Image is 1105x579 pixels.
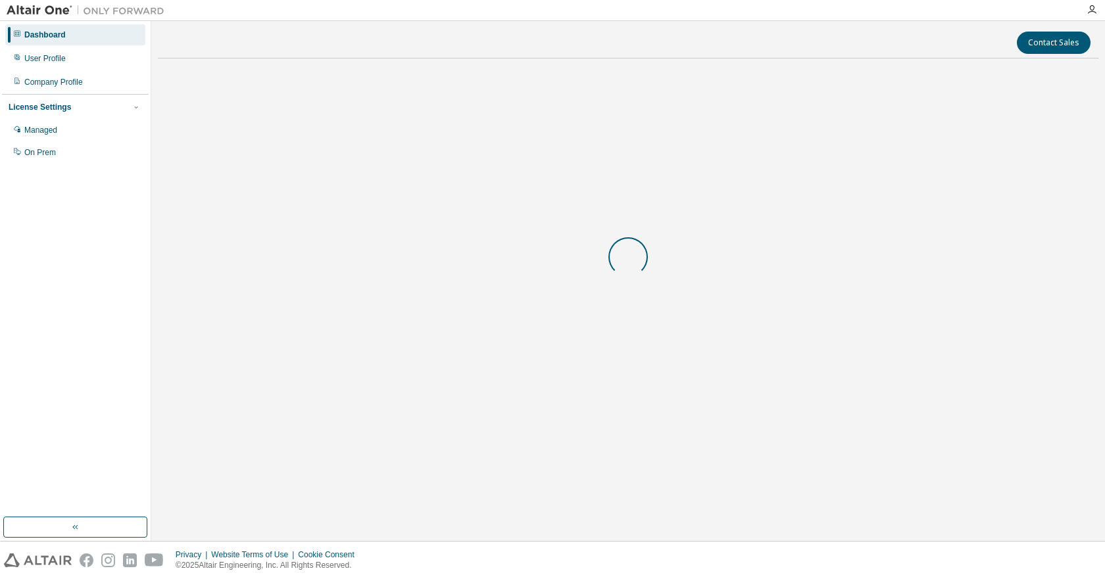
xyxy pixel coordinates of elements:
[176,549,211,560] div: Privacy
[101,553,115,567] img: instagram.svg
[298,549,362,560] div: Cookie Consent
[24,77,83,87] div: Company Profile
[211,549,298,560] div: Website Terms of Use
[24,147,56,158] div: On Prem
[176,560,362,571] p: © 2025 Altair Engineering, Inc. All Rights Reserved.
[24,125,57,135] div: Managed
[7,4,171,17] img: Altair One
[80,553,93,567] img: facebook.svg
[4,553,72,567] img: altair_logo.svg
[24,30,66,40] div: Dashboard
[145,553,164,567] img: youtube.svg
[9,102,71,112] div: License Settings
[123,553,137,567] img: linkedin.svg
[24,53,66,64] div: User Profile
[1017,32,1091,54] button: Contact Sales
